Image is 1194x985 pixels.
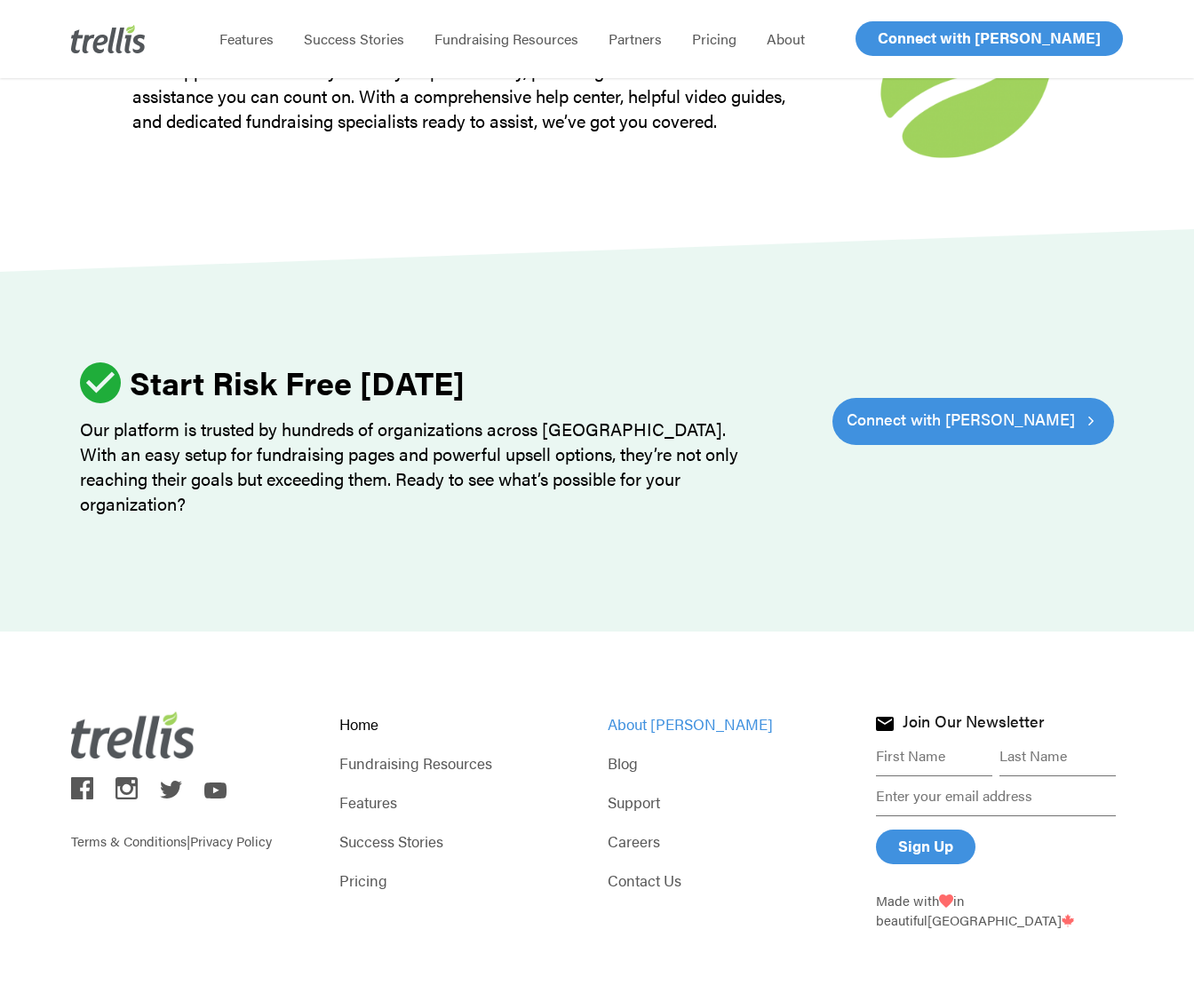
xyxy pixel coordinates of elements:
[677,30,752,48] a: Pricing
[927,910,1074,929] span: [GEOGRAPHIC_DATA]
[160,781,182,798] img: trellis on twitter
[878,27,1101,48] span: Connect with [PERSON_NAME]
[71,777,93,799] img: trellis on facebook
[339,790,586,814] a: Features
[856,21,1123,56] a: Connect with [PERSON_NAME]
[419,30,593,48] a: Fundraising Resources
[204,30,289,48] a: Features
[71,711,195,759] img: Trellis Logo
[80,362,121,403] img: ic_check_circle_46.svg
[593,30,677,48] a: Partners
[608,868,855,893] a: Contact Us
[767,28,805,49] span: About
[608,751,855,775] a: Blog
[339,751,586,775] a: Fundraising Resources
[80,417,761,516] p: Our platform is trusted by hundreds of organizations across [GEOGRAPHIC_DATA]. With an easy setup...
[608,829,855,854] a: Careers
[339,868,586,893] a: Pricing
[832,398,1114,444] a: Connect with [PERSON_NAME]
[692,28,736,49] span: Pricing
[71,25,146,53] img: Trellis
[608,790,855,814] a: Support
[304,28,404,49] span: Success Stories
[190,831,272,850] a: Privacy Policy
[71,805,318,851] p: |
[434,28,578,49] span: Fundraising Resources
[876,717,894,731] img: Join Trellis Newsletter
[847,407,1075,432] span: Connect with [PERSON_NAME]
[219,28,274,49] span: Features
[939,894,953,908] img: Love From Trellis
[339,711,586,736] a: Home
[608,711,855,736] a: About [PERSON_NAME]
[876,891,1123,930] p: Made with in beautiful
[876,776,1116,816] input: Enter your email address
[289,30,419,48] a: Success Stories
[71,831,187,850] a: Terms & Conditions
[1062,914,1074,927] img: Trellis - Canada
[999,736,1116,776] input: Last Name
[903,712,1044,735] h4: Join Our Newsletter
[609,28,662,49] span: Partners
[130,359,465,405] strong: Start Risk Free [DATE]
[339,829,586,854] a: Success Stories
[204,782,227,798] img: trellis on youtube
[115,777,138,799] img: trellis on instagram
[752,30,820,48] a: About
[132,59,799,133] p: Our support team is with you every step of the way, providing the kind of effective assistance yo...
[876,830,975,864] input: Sign Up
[876,736,992,776] input: First Name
